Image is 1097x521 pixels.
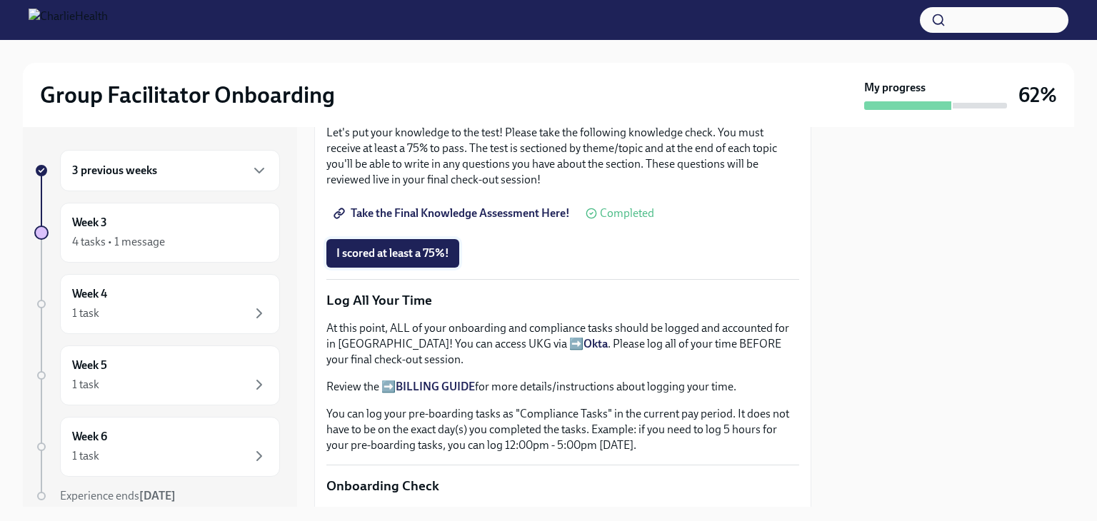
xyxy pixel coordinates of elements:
[396,380,475,393] a: BILLING GUIDE
[326,406,799,453] p: You can log your pre-boarding tasks as "Compliance Tasks" in the current pay period. It does not ...
[60,150,280,191] div: 3 previous weeks
[326,320,799,368] p: At this point, ALL of your onboarding and compliance tasks should be logged and accounted for in ...
[336,206,570,221] span: Take the Final Knowledge Assessment Here!
[139,489,176,502] strong: [DATE]
[326,379,799,395] p: Review the ➡️ for more details/instructions about logging your time.
[72,286,107,302] h6: Week 4
[600,208,654,219] span: Completed
[583,337,608,350] a: Okta
[72,377,99,393] div: 1 task
[1018,82,1057,108] h3: 62%
[34,274,280,334] a: Week 41 task
[72,358,107,373] h6: Week 5
[72,448,99,464] div: 1 task
[60,489,176,502] span: Experience ends
[29,9,108,31] img: CharlieHealth
[72,429,107,445] h6: Week 6
[34,417,280,477] a: Week 61 task
[326,125,799,188] p: Let's put your knowledge to the test! Please take the following knowledge check. You must receive...
[40,81,335,109] h2: Group Facilitator Onboarding
[864,80,926,96] strong: My progress
[72,234,165,250] div: 4 tasks • 1 message
[326,199,580,228] a: Take the Final Knowledge Assessment Here!
[326,239,459,268] button: I scored at least a 75%!
[72,163,157,178] h6: 3 previous weeks
[34,345,280,405] a: Week 51 task
[326,477,799,495] p: Onboarding Check
[72,305,99,321] div: 1 task
[72,215,107,231] h6: Week 3
[336,246,449,260] span: I scored at least a 75%!
[326,291,799,310] p: Log All Your Time
[34,203,280,263] a: Week 34 tasks • 1 message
